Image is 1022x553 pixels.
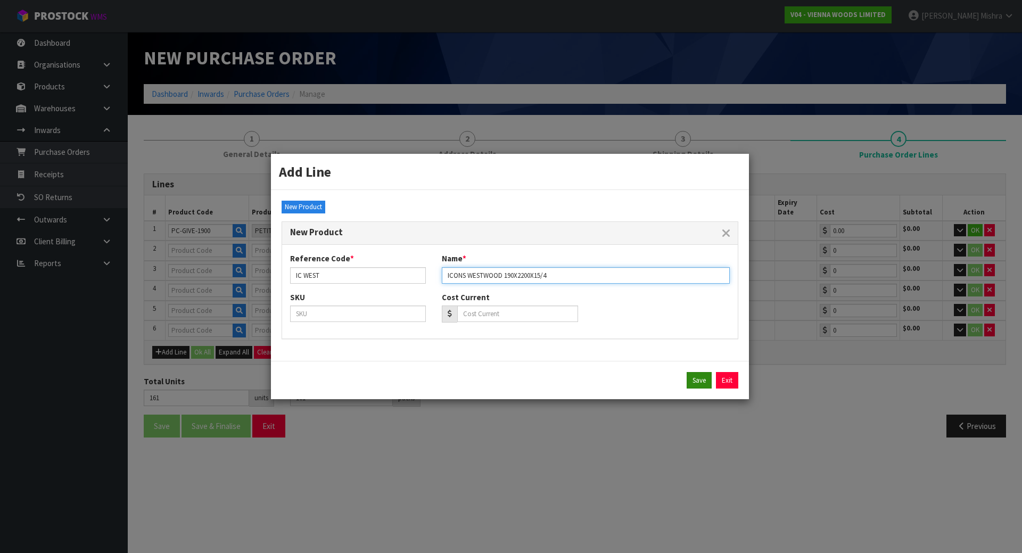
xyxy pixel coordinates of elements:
button: Save [687,372,712,389]
button: New Product [282,201,325,213]
label: Name [442,253,466,264]
input: SKU [290,306,426,322]
input: Name [442,267,730,284]
h3: Add Line [279,162,741,181]
label: SKU [290,292,305,303]
label: Reference Code [290,253,354,264]
input: Reference Code [290,267,426,284]
label: Cost Current [442,292,490,303]
input: Cost Current [457,306,578,322]
h3: New Product [290,227,502,237]
a: Exit [716,372,738,389]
